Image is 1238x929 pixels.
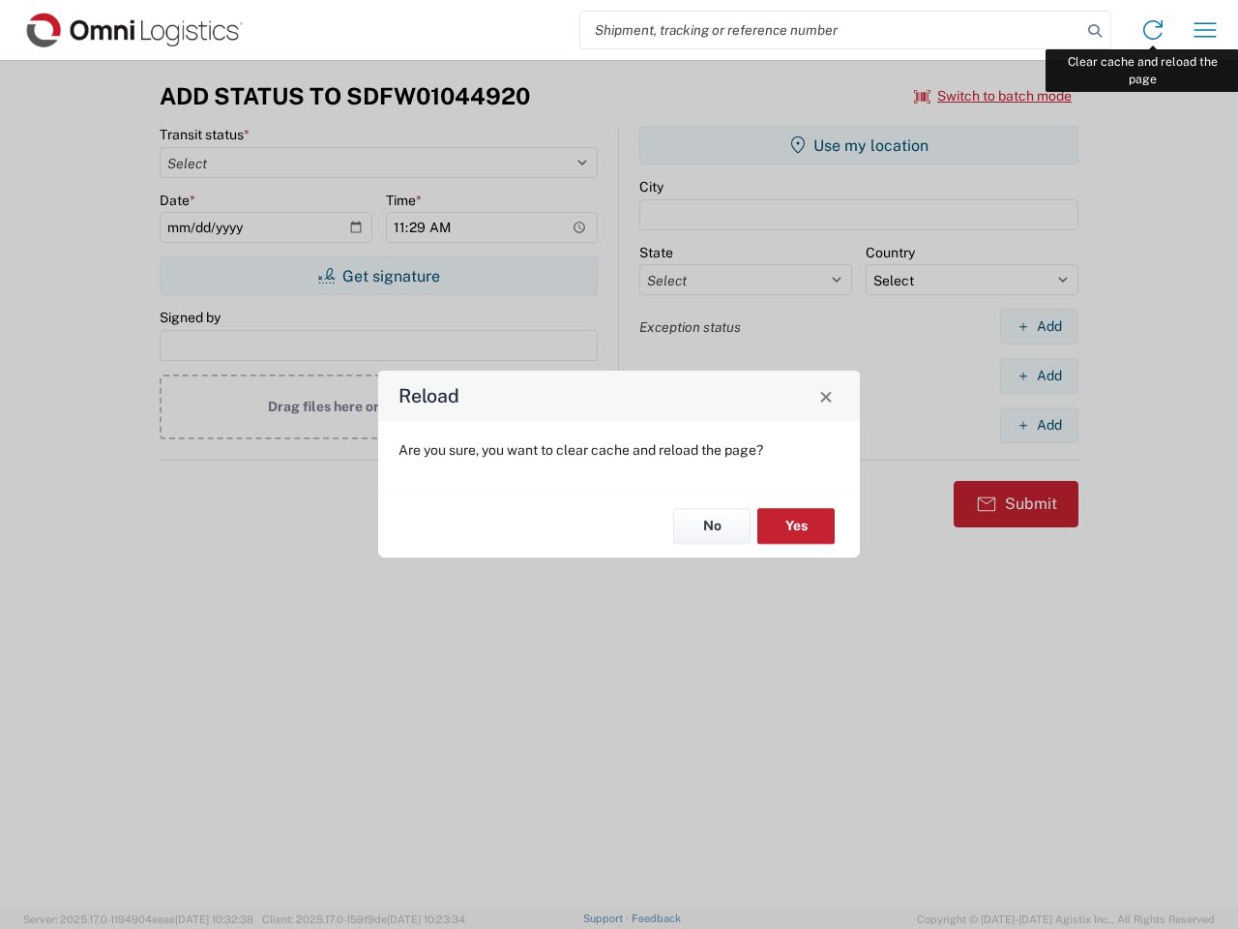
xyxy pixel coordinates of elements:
input: Shipment, tracking or reference number [580,12,1081,48]
button: No [673,508,751,544]
p: Are you sure, you want to clear cache and reload the page? [398,441,840,459]
h4: Reload [398,382,459,410]
button: Close [812,382,840,409]
button: Yes [757,508,835,544]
